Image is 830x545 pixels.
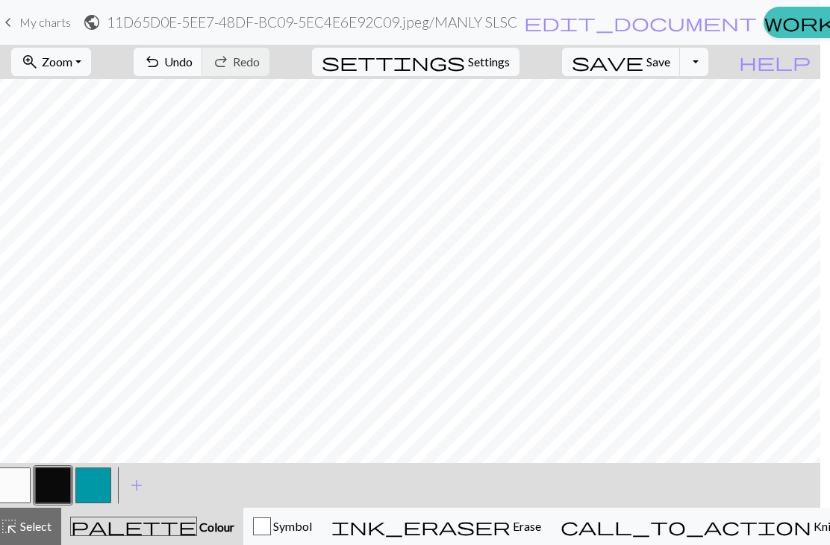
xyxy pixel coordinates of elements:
[143,51,161,72] span: undo
[42,54,72,69] span: Zoom
[561,516,811,537] span: call_to_action
[511,519,541,533] span: Erase
[243,508,322,545] button: Symbol
[107,13,517,31] h2: 11D65D0E-5EE7-48DF-BC09-5EC4E6E92C09.jpeg / MANLY SLSC
[322,508,551,545] button: Erase
[21,51,39,72] span: zoom_in
[18,519,52,533] span: Select
[322,53,465,71] i: Settings
[739,51,811,72] span: help
[524,12,757,33] span: edit_document
[19,15,71,29] span: My charts
[562,48,681,76] button: Save
[197,520,234,534] span: Colour
[61,508,243,545] button: Colour
[331,516,511,537] span: ink_eraser
[71,516,196,537] span: palette
[128,475,146,496] span: add
[572,51,643,72] span: save
[271,519,312,533] span: Symbol
[468,53,510,71] span: Settings
[164,54,193,69] span: Undo
[11,48,91,76] button: Zoom
[134,48,203,76] button: Undo
[312,48,519,76] button: SettingsSettings
[322,51,465,72] span: settings
[83,12,101,33] span: public
[646,54,670,69] span: Save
